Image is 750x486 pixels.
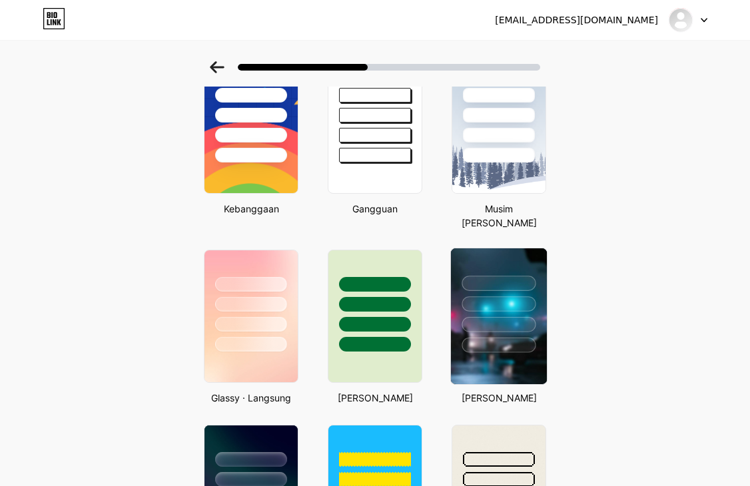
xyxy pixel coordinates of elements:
[451,248,547,384] img: rainy_night.jpg
[211,392,291,403] font: Glassy · Langsung
[462,392,537,403] font: [PERSON_NAME]
[338,392,413,403] font: [PERSON_NAME]
[495,15,658,25] font: [EMAIL_ADDRESS][DOMAIN_NAME]
[668,7,693,33] img: bolagacorz
[224,203,279,214] font: Kebanggaan
[462,203,537,228] font: Musim [PERSON_NAME]
[352,203,398,214] font: Gangguan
